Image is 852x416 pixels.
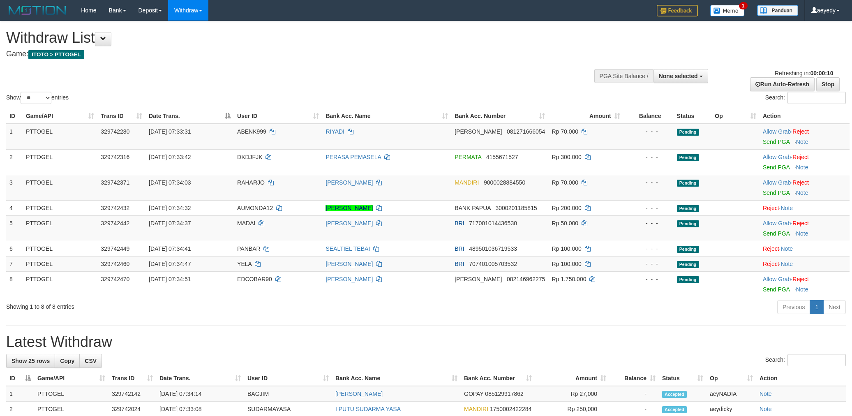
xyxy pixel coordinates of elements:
[6,371,34,386] th: ID: activate to sort column descending
[535,386,610,402] td: Rp 27,000
[244,371,332,386] th: User ID: activate to sort column ascending
[763,261,779,267] a: Reject
[780,245,793,252] a: Note
[12,358,50,364] span: Show 25 rows
[760,271,850,297] td: ·
[760,256,850,271] td: ·
[552,205,581,211] span: Rp 200.000
[101,128,129,135] span: 329742280
[810,300,824,314] a: 1
[486,154,518,160] span: Copy 4155671527 to clipboard
[763,230,790,237] a: Send PGA
[552,179,578,186] span: Rp 70.000
[792,128,809,135] a: Reject
[610,386,659,402] td: -
[6,256,23,271] td: 7
[455,205,491,211] span: BANK PAPUA
[765,92,846,104] label: Search:
[711,109,760,124] th: Op: activate to sort column ascending
[455,261,464,267] span: BRI
[6,92,69,104] label: Show entries
[763,276,792,282] span: ·
[659,371,707,386] th: Status: activate to sort column ascending
[326,245,370,252] a: SEALTIEL TEBAI
[109,371,156,386] th: Trans ID: activate to sort column ascending
[792,220,809,226] a: Reject
[765,354,846,366] label: Search:
[469,220,517,226] span: Copy 717001014436530 to clipboard
[237,245,261,252] span: PANBAR
[469,245,517,252] span: Copy 489501036719533 to clipboard
[627,204,670,212] div: - - -
[149,261,191,267] span: [DATE] 07:34:47
[763,220,791,226] a: Allow Grab
[455,245,464,252] span: BRI
[816,77,840,91] a: Stop
[237,179,265,186] span: RAHARJO
[461,371,535,386] th: Bank Acc. Number: activate to sort column ascending
[101,220,129,226] span: 329742442
[490,406,531,412] span: Copy 1750002422284 to clipboard
[34,371,109,386] th: Game/API: activate to sort column ascending
[326,261,373,267] a: [PERSON_NAME]
[796,139,808,145] a: Note
[23,149,97,175] td: PTTOGEL
[763,154,791,160] a: Allow Grab
[792,276,809,282] a: Reject
[326,179,373,186] a: [PERSON_NAME]
[756,371,846,386] th: Action
[760,391,772,397] a: Note
[707,386,756,402] td: aeyNADIA
[6,50,560,58] h4: Game:
[326,276,373,282] a: [PERSON_NAME]
[455,179,479,186] span: MANDIRI
[757,5,798,16] img: panduan.png
[6,30,560,46] h1: Withdraw List
[610,371,659,386] th: Balance: activate to sort column ascending
[455,276,502,282] span: [PERSON_NAME]
[464,391,483,397] span: GOPAY
[149,154,191,160] span: [DATE] 07:33:42
[760,149,850,175] td: ·
[552,261,581,267] span: Rp 100.000
[455,154,481,160] span: PERMATA
[21,92,51,104] select: Showentries
[763,179,791,186] a: Allow Grab
[777,300,810,314] a: Previous
[627,245,670,253] div: - - -
[677,220,699,227] span: Pending
[101,205,129,211] span: 329742432
[149,276,191,282] span: [DATE] 07:34:51
[496,205,537,211] span: Copy 3000201185815 to clipboard
[627,127,670,136] div: - - -
[623,109,674,124] th: Balance
[707,371,756,386] th: Op: activate to sort column ascending
[23,109,97,124] th: Game/API: activate to sort column ascending
[677,154,699,161] span: Pending
[677,261,699,268] span: Pending
[507,128,545,135] span: Copy 081271666054 to clipboard
[552,220,578,226] span: Rp 50.000
[662,406,687,413] span: Accepted
[23,271,97,297] td: PTTOGEL
[326,220,373,226] a: [PERSON_NAME]
[244,386,332,402] td: BAGJIM
[792,154,809,160] a: Reject
[484,179,525,186] span: Copy 9000028884550 to clipboard
[796,286,808,293] a: Note
[796,164,808,171] a: Note
[332,371,461,386] th: Bank Acc. Name: activate to sort column ascending
[101,154,129,160] span: 329742316
[763,276,791,282] a: Allow Grab
[627,260,670,268] div: - - -
[326,128,344,135] a: RIYADI
[237,154,262,160] span: DKDJFJK
[322,109,451,124] th: Bank Acc. Name: activate to sort column ascending
[763,164,790,171] a: Send PGA
[548,109,623,124] th: Amount: activate to sort column ascending
[6,4,69,16] img: MOTION_logo.png
[775,70,833,76] span: Refreshing in:
[796,230,808,237] a: Note
[763,190,790,196] a: Send PGA
[23,124,97,150] td: PTTOGEL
